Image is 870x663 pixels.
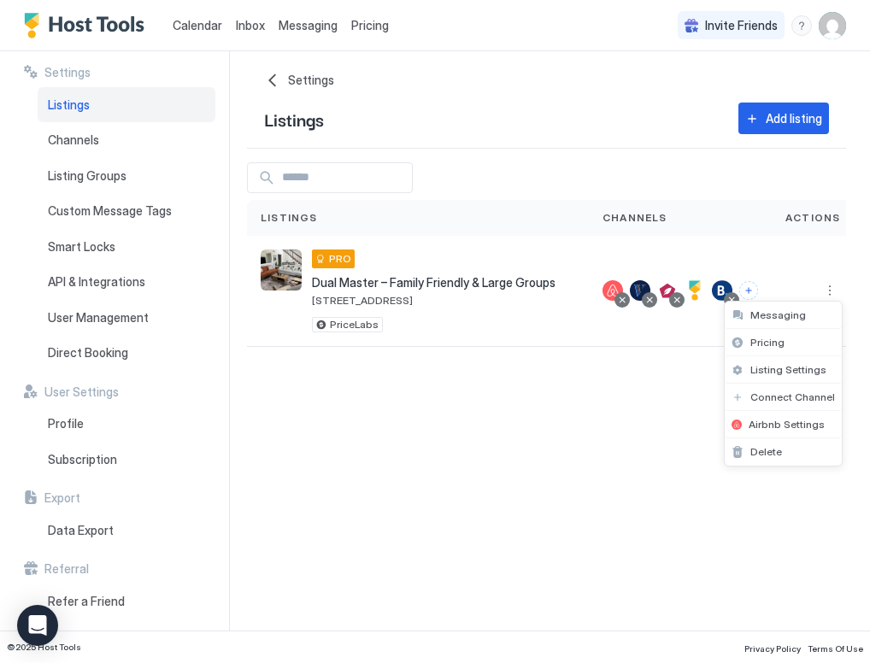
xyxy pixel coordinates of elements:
div: Open Intercom Messenger [17,605,58,646]
span: Delete [750,445,782,458]
span: Connect Channel [750,390,835,403]
span: Listing Settings [750,363,826,376]
span: Airbnb Settings [749,418,825,431]
span: Messaging [750,308,806,321]
span: Pricing [750,336,785,349]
